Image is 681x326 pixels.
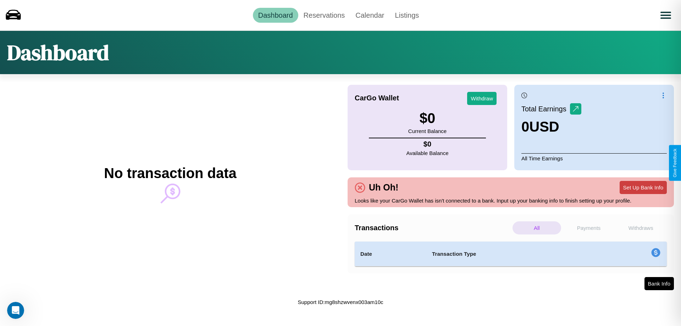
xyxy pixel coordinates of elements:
[355,94,399,102] h4: CarGo Wallet
[644,277,674,290] button: Bank Info
[513,221,561,234] p: All
[253,8,298,23] a: Dashboard
[408,110,447,126] h3: $ 0
[355,196,667,205] p: Looks like your CarGo Wallet has isn't connected to a bank. Input up your banking info to finish ...
[389,8,424,23] a: Listings
[104,165,236,181] h2: No transaction data
[565,221,613,234] p: Payments
[672,149,677,177] div: Give Feedback
[521,119,581,135] h3: 0 USD
[656,5,676,25] button: Open menu
[360,250,421,258] h4: Date
[355,242,667,266] table: simple table
[298,297,383,307] p: Support ID: mg8shzwvenx003am10c
[616,221,665,234] p: Withdraws
[406,140,449,148] h4: $ 0
[467,92,497,105] button: Withdraw
[521,153,667,163] p: All Time Earnings
[7,302,24,319] iframe: Intercom live chat
[620,181,667,194] button: Set Up Bank Info
[355,224,511,232] h4: Transactions
[350,8,389,23] a: Calendar
[432,250,593,258] h4: Transaction Type
[365,182,402,193] h4: Uh Oh!
[406,148,449,158] p: Available Balance
[521,103,570,115] p: Total Earnings
[408,126,447,136] p: Current Balance
[7,38,109,67] h1: Dashboard
[298,8,350,23] a: Reservations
